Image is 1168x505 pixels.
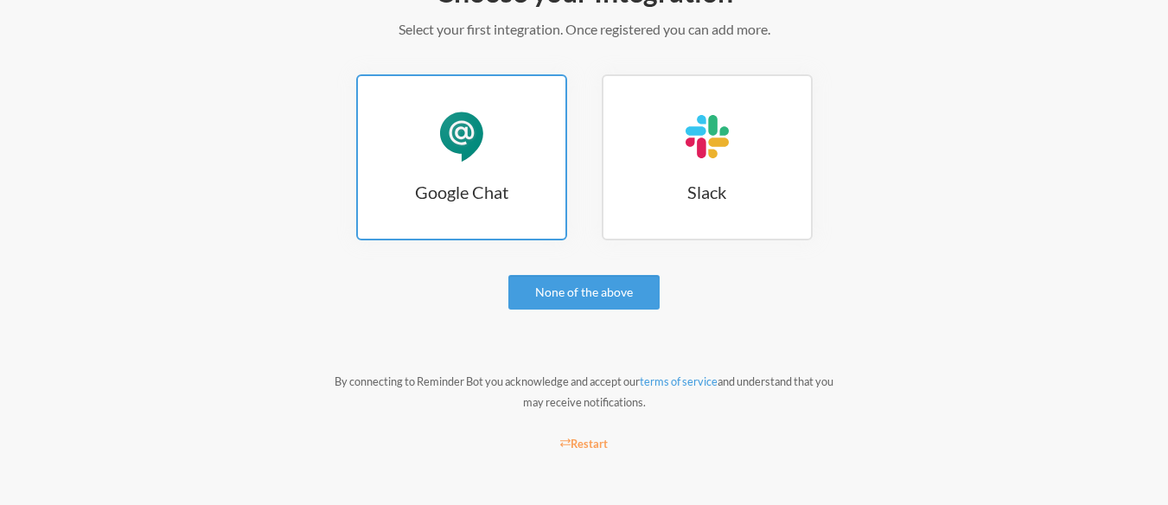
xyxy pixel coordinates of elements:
[640,374,718,388] a: terms of service
[335,374,833,409] small: By connecting to Reminder Bot you acknowledge and accept our and understand that you may receive ...
[508,275,660,310] a: None of the above
[83,19,1086,40] p: Select your first integration. Once registered you can add more.
[603,180,811,204] h3: Slack
[358,180,565,204] h3: Google Chat
[560,437,609,451] small: Restart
